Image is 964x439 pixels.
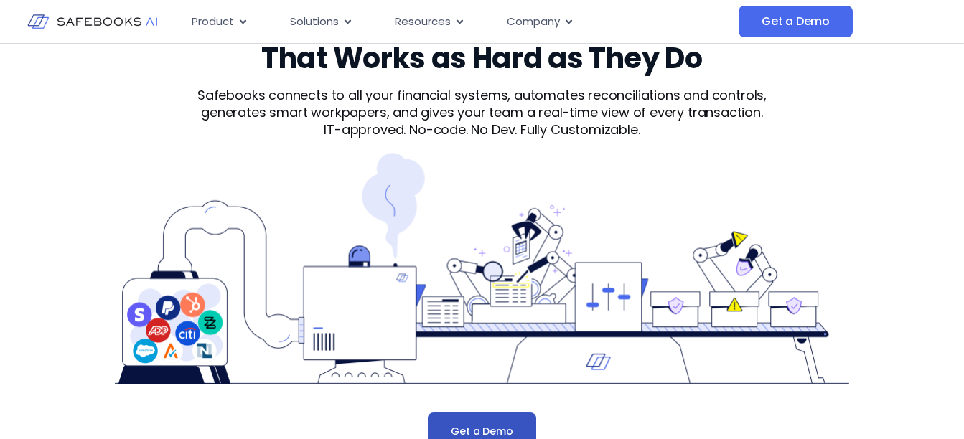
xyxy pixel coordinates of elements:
[762,14,830,29] span: Get a Demo
[205,15,759,72] h3: Finance Teams Deserve a Platform That Works as Hard as They Do
[172,87,792,121] p: Safebooks connects to all your financial systems, automates reconciliations and controls, generat...
[739,6,853,37] a: Get a Demo
[192,14,234,30] span: Product
[451,424,513,438] span: Get a Demo
[115,153,848,384] img: Product 1
[290,14,339,30] span: Solutions
[180,8,739,36] nav: Menu
[395,14,451,30] span: Resources
[180,8,739,36] div: Menu Toggle
[172,121,792,138] p: IT-approved. No-code. No Dev. Fully Customizable.
[507,14,560,30] span: Company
